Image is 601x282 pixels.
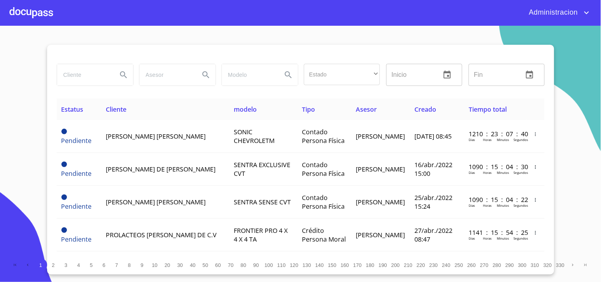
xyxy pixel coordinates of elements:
[469,170,475,175] p: Dias
[497,170,509,175] p: Minutos
[103,262,105,268] span: 6
[52,262,55,268] span: 2
[480,262,488,268] span: 270
[302,105,315,114] span: Tipo
[302,160,345,178] span: Contado Persona Física
[265,262,273,268] span: 100
[152,262,157,268] span: 10
[234,198,291,206] span: SENTRA SENSE CVT
[302,128,345,145] span: Contado Persona Física
[341,262,349,268] span: 160
[222,64,276,86] input: search
[391,262,400,268] span: 200
[61,235,92,244] span: Pendiente
[483,137,492,142] p: Horas
[497,236,509,240] p: Minutos
[351,259,364,271] button: 170
[453,259,466,271] button: 250
[554,259,567,271] button: 330
[303,262,311,268] span: 130
[339,259,351,271] button: 160
[115,262,118,268] span: 7
[301,259,313,271] button: 130
[61,136,92,145] span: Pendiente
[491,259,504,271] button: 280
[123,259,136,271] button: 8
[415,259,427,271] button: 220
[364,259,377,271] button: 180
[414,160,452,178] span: 16/abr./2022 15:00
[469,236,475,240] p: Dias
[497,203,509,208] p: Minutos
[106,231,217,239] span: PROLACTEOS [PERSON_NAME] DE C.V
[493,262,501,268] span: 280
[516,259,529,271] button: 300
[469,105,507,114] span: Tiempo total
[57,64,111,86] input: search
[389,259,402,271] button: 200
[483,236,492,240] p: Horas
[215,262,221,268] span: 60
[275,259,288,271] button: 110
[414,105,436,114] span: Creado
[469,195,522,204] p: 1090 : 15 : 04 : 22
[469,137,475,142] p: Dias
[529,259,542,271] button: 310
[377,259,389,271] button: 190
[513,236,528,240] p: Segundos
[73,259,85,271] button: 4
[61,227,67,233] span: Pendiente
[34,259,47,271] button: 1
[414,193,452,211] span: 25/abr./2022 15:24
[469,228,522,237] p: 1141 : 15 : 54 : 25
[61,169,92,178] span: Pendiente
[240,262,246,268] span: 80
[174,259,187,271] button: 30
[106,165,216,173] span: [PERSON_NAME] DE [PERSON_NAME]
[429,262,438,268] span: 230
[402,259,415,271] button: 210
[164,262,170,268] span: 20
[61,105,84,114] span: Estatus
[513,137,528,142] p: Segundos
[177,262,183,268] span: 30
[356,132,405,141] span: [PERSON_NAME]
[404,262,412,268] span: 210
[523,6,591,19] button: account of current user
[128,262,131,268] span: 8
[47,259,60,271] button: 2
[234,160,290,178] span: SENTRA EXCLUSIVE CVT
[469,130,522,138] p: 1210 : 23 : 07 : 40
[277,262,286,268] span: 110
[202,262,208,268] span: 50
[98,259,111,271] button: 6
[544,262,552,268] span: 320
[313,259,326,271] button: 140
[497,137,509,142] p: Minutos
[556,262,565,268] span: 330
[379,262,387,268] span: 190
[455,262,463,268] span: 250
[90,262,93,268] span: 5
[61,129,67,134] span: Pendiente
[467,262,476,268] span: 260
[60,259,73,271] button: 3
[136,259,149,271] button: 9
[478,259,491,271] button: 270
[356,231,405,239] span: [PERSON_NAME]
[542,259,554,271] button: 320
[228,262,233,268] span: 70
[85,259,98,271] button: 5
[190,262,195,268] span: 40
[483,203,492,208] p: Horas
[237,259,250,271] button: 80
[442,262,450,268] span: 240
[234,128,275,145] span: SONIC CHEVROLETM
[139,64,193,86] input: search
[197,65,216,84] button: Search
[212,259,225,271] button: 60
[187,259,199,271] button: 40
[61,162,67,167] span: Pendiente
[225,259,237,271] button: 70
[39,262,42,268] span: 1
